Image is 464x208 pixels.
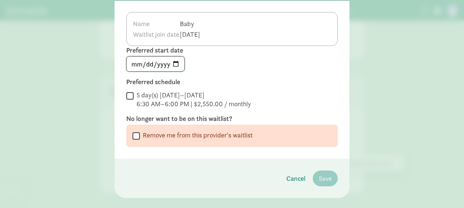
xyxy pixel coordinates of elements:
[140,131,253,140] label: Remove me from this provider's waitlist
[280,171,311,186] button: Cancel
[319,173,332,183] span: Save
[137,100,251,108] div: 6:30 AM–6:00 PM | $2,550.00 / monthly
[126,114,338,123] label: No longer want to be on this waitlist?
[313,171,338,186] button: Save
[126,78,338,86] label: Preferred schedule
[133,29,180,40] th: Waitlist join date
[286,173,305,183] span: Cancel
[126,46,338,55] label: Preferred start date
[137,91,251,100] div: 5 day(s) [DATE]–[DATE]
[133,18,180,29] th: Name
[180,18,205,29] td: Baby
[180,29,205,40] td: [DATE]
